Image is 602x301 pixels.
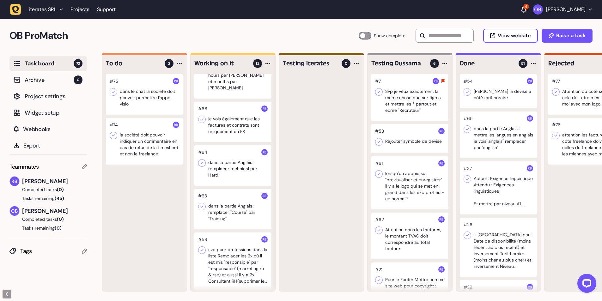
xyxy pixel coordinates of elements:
a: Support [97,6,116,13]
button: Widget setup [9,105,87,120]
img: Rodolphe Balay [173,78,179,84]
img: Oussama Bahassou [10,206,19,216]
h4: To do [106,59,160,68]
span: Tags [20,247,82,256]
button: Completed tasks(0) [9,216,82,222]
h4: Testing iterates [283,59,337,68]
h4: Working on it [194,59,249,68]
img: Rodolphe Balay [527,284,533,290]
button: Tasks remaining(0) [9,225,87,231]
div: 4 [523,4,529,9]
span: 73 [74,59,82,68]
img: Rodolphe Balay [433,78,439,84]
span: 0 [345,61,347,66]
span: Project settings [25,92,82,101]
img: Rodolphe Balay [438,266,445,273]
span: 6 [433,61,436,66]
img: Rodolphe Balay [261,236,268,243]
span: 12 [256,61,259,66]
span: Archive [25,75,74,84]
button: Archive0 [9,72,87,87]
span: View website [498,33,531,38]
button: Task board73 [9,56,87,71]
img: Rodolphe Balay [261,149,268,155]
img: Rodolphe Balay [438,160,445,166]
button: Project settings [9,89,87,104]
img: Rodolphe Balay [527,78,533,84]
button: Raise a task [542,29,593,43]
span: (0) [57,216,64,222]
span: Raise a task [556,33,586,38]
span: (0) [57,187,64,192]
img: Rodolphe Balay [10,177,19,186]
a: Projects [70,4,89,15]
img: Rodolphe Balay [438,216,445,223]
span: Show complete [374,32,405,39]
button: Export [9,138,87,153]
button: iterates SRL [10,4,67,15]
span: Webhooks [23,125,82,134]
button: Webhooks [9,122,87,137]
p: [PERSON_NAME] [546,6,586,13]
span: 0 [74,75,82,84]
span: Export [23,141,82,150]
span: [PERSON_NAME] [22,177,87,186]
button: Tasks remaining(45) [9,195,87,202]
img: Rodolphe Balay [438,128,445,134]
span: Task board [25,59,74,68]
span: 2 [168,61,170,66]
span: iterates SRL [29,6,57,13]
h4: Testing Oussama [371,59,426,68]
span: Widget setup [25,108,82,117]
span: 51 [521,61,525,66]
img: Rodolphe Balay [527,165,533,172]
iframe: LiveChat chat widget [572,271,599,298]
img: Rodolphe Balay [261,105,268,112]
img: Oussama Bahassou [533,4,543,15]
span: Teammates [9,162,39,171]
span: (45) [55,196,64,201]
h2: OB ProMatch [9,28,359,43]
button: View website [483,29,538,43]
button: Completed tasks(0) [9,186,82,193]
img: Rodolphe Balay [261,193,268,199]
img: Rodolphe Balay [527,115,533,122]
button: [PERSON_NAME] [533,4,592,15]
span: [PERSON_NAME] [22,207,87,215]
h4: Done [460,59,514,68]
img: Rodolphe Balay [173,122,179,128]
span: (0) [55,225,62,231]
